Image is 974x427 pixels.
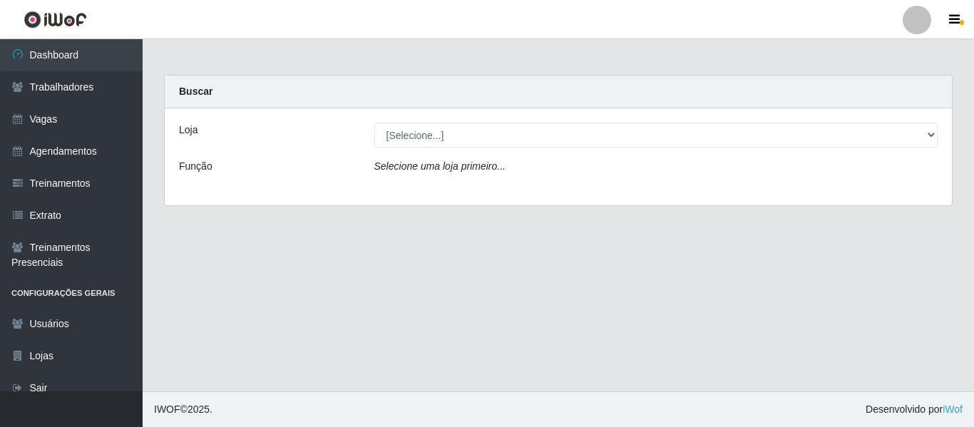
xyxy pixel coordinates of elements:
label: Função [179,159,212,174]
span: © 2025 . [154,402,212,417]
span: Desenvolvido por [866,402,963,417]
i: Selecione uma loja primeiro... [374,160,506,172]
span: IWOF [154,403,180,415]
strong: Buscar [179,86,212,97]
label: Loja [179,123,198,138]
a: iWof [943,403,963,415]
img: CoreUI Logo [24,11,87,29]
